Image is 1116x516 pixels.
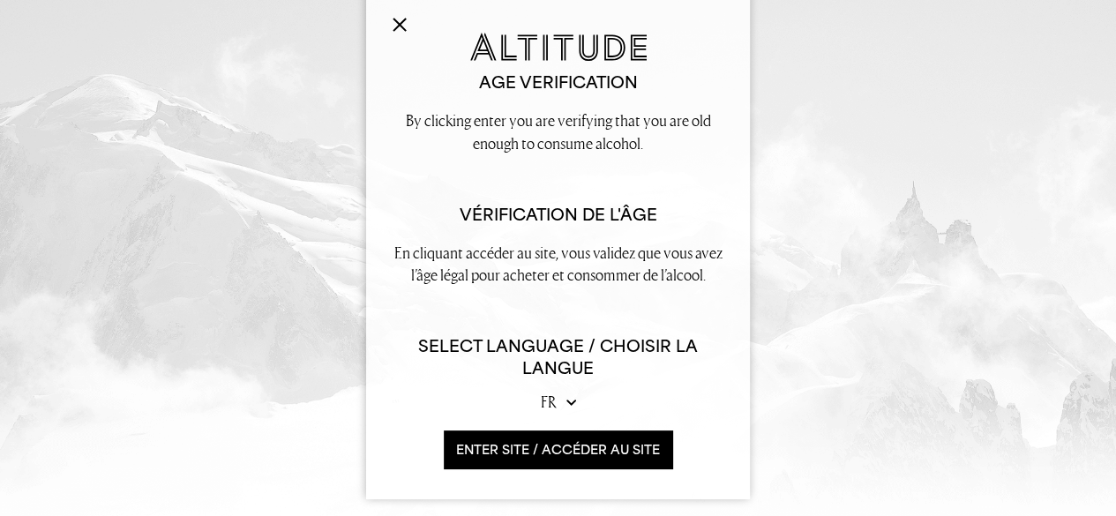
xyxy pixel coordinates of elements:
[393,204,723,226] h2: Vérification de l'âge
[393,71,723,93] h2: Age verification
[444,430,672,468] button: ENTER SITE / accéder au site
[393,109,723,153] p: By clicking enter you are verifying that you are old enough to consume alcohol.
[393,242,723,286] p: En cliquant accéder au site, vous validez que vous avez l’âge légal pour acheter et consommer de ...
[393,18,407,32] img: Close
[470,33,647,60] img: Altitude Gin
[393,335,723,379] h6: Select Language / Choisir la langue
